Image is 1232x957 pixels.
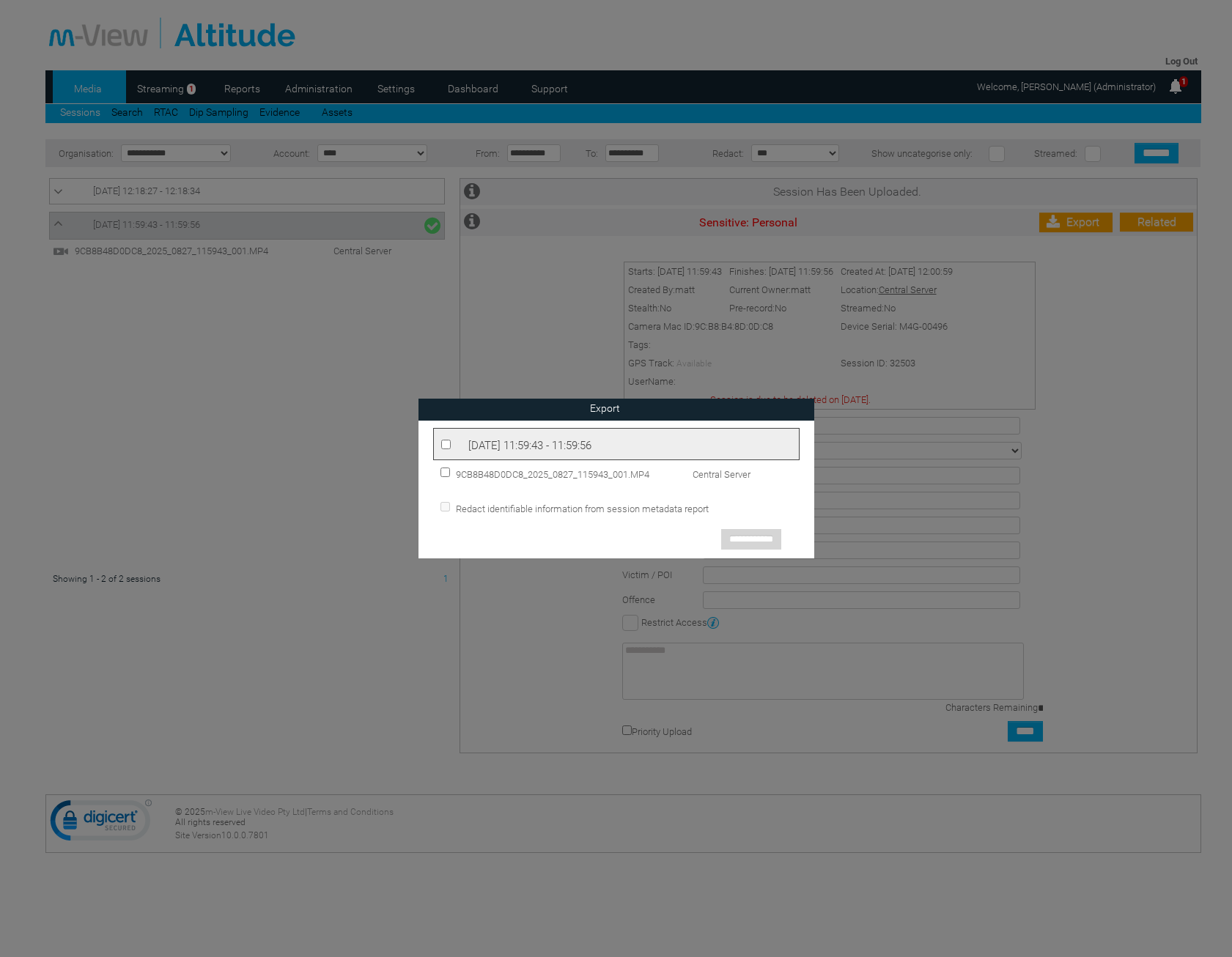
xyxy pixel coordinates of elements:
[792,399,814,421] input: Submit
[452,503,709,514] span: Redact identifiable information from session metadata report
[468,439,591,452] span: [DATE] 11:59:43 - 11:59:56
[590,402,620,414] span: Export
[452,469,676,480] span: 9CB8B48D0DC8_2025_0827_115943_001.MP4
[678,469,758,480] span: Central Server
